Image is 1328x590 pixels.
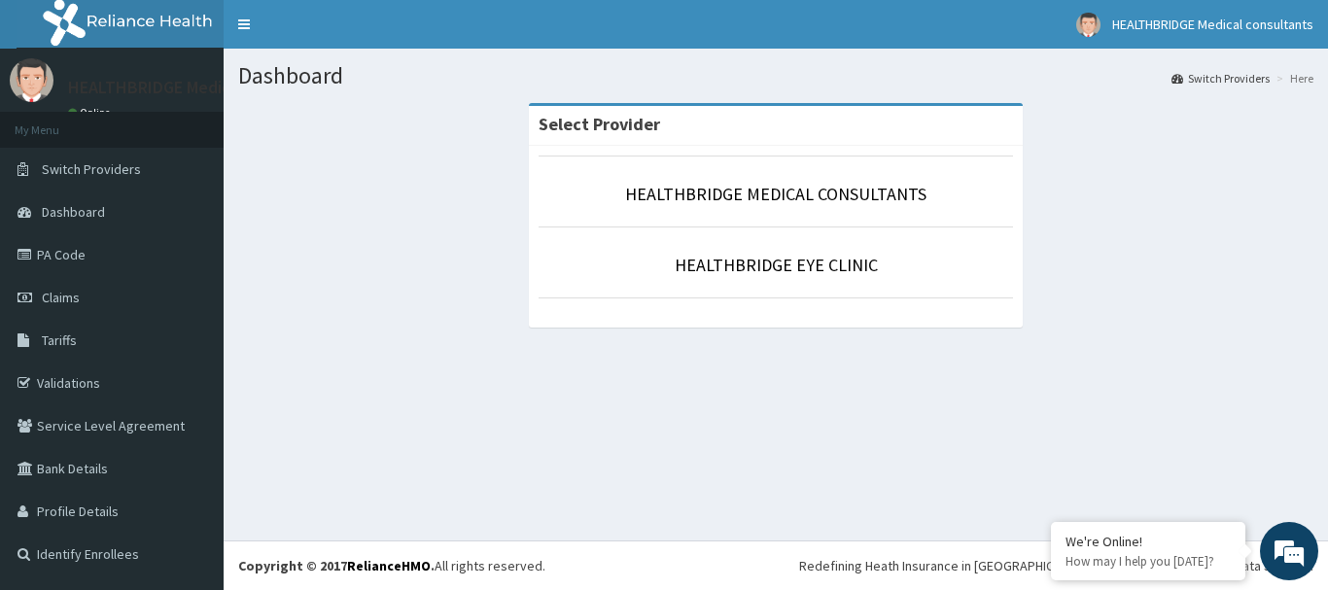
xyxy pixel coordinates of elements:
span: Switch Providers [42,160,141,178]
p: How may I help you today? [1066,553,1231,570]
a: HEALTHBRIDGE EYE CLINIC [675,254,878,276]
div: We're Online! [1066,533,1231,550]
img: User Image [1076,13,1101,37]
a: Switch Providers [1171,70,1270,87]
a: RelianceHMO [347,557,431,574]
h1: Dashboard [238,63,1313,88]
footer: All rights reserved. [224,540,1328,590]
span: HEALTHBRIDGE Medical consultants [1112,16,1313,33]
p: HEALTHBRIDGE Medical consultants [68,79,339,96]
li: Here [1272,70,1313,87]
span: Tariffs [42,331,77,349]
a: HEALTHBRIDGE MEDICAL CONSULTANTS [625,183,926,205]
a: Online [68,106,115,120]
strong: Copyright © 2017 . [238,557,435,574]
span: Claims [42,289,80,306]
span: Dashboard [42,203,105,221]
div: Redefining Heath Insurance in [GEOGRAPHIC_DATA] using Telemedicine and Data Science! [799,556,1313,575]
strong: Select Provider [539,113,660,135]
img: User Image [10,58,53,102]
